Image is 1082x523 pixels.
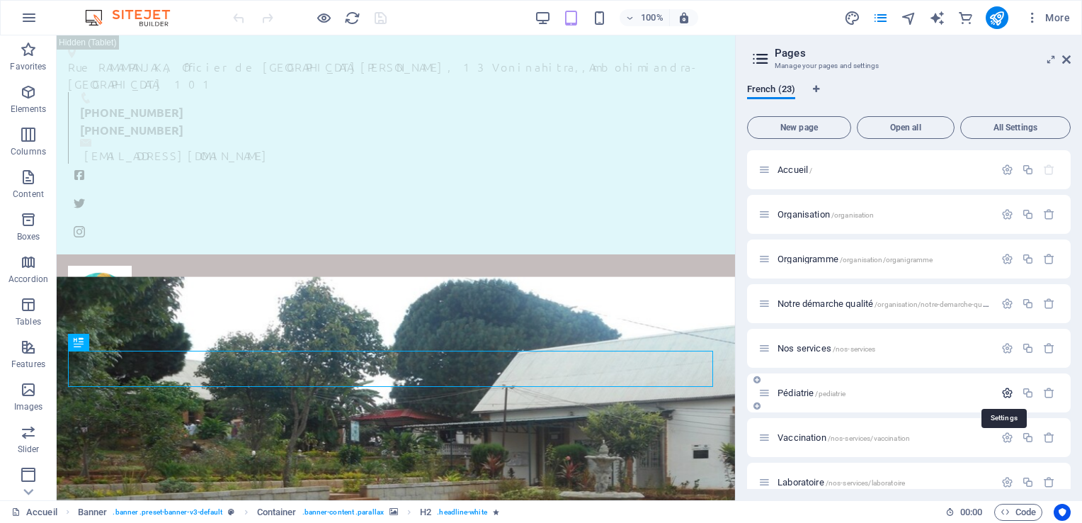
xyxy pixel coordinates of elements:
i: This element is a customizable preset [228,508,234,516]
span: /nos-services [833,345,876,353]
h6: Session time [945,504,983,521]
i: Publish [989,10,1005,26]
p: Slider [18,444,40,455]
div: Language Tabs [747,84,1071,111]
div: Remove [1043,387,1055,399]
i: Navigator [901,10,917,26]
i: On resize automatically adjust zoom level to fit chosen device. [678,11,690,24]
i: Design (Ctrl+Alt+Y) [844,10,860,26]
p: Content [13,189,44,200]
button: Open all [857,116,955,139]
div: Nos services/nos-services [773,344,994,353]
button: reload [343,9,360,26]
p: Boxes [17,231,40,242]
button: 100% [620,9,670,26]
button: More [1020,6,1076,29]
button: commerce [957,9,974,26]
button: text_generator [929,9,946,26]
span: /nos-services/laboratoire [826,479,905,487]
i: Pages (Ctrl+Alt+S) [872,10,889,26]
span: : [970,507,972,517]
span: Click to open page [778,298,995,309]
div: Settings [1001,208,1013,220]
i: This element contains a background [389,508,398,516]
span: More [1025,11,1070,25]
div: Settings [1001,432,1013,444]
div: Duplicate [1022,164,1034,176]
div: Vaccination/nos-services/vaccination [773,433,994,442]
span: Click to open page [778,254,933,264]
div: Duplicate [1022,432,1034,444]
div: Settings [1001,164,1013,176]
div: Remove [1043,208,1055,220]
span: Click to open page [778,209,874,220]
p: Tables [16,316,41,327]
div: The startpage cannot be deleted [1043,164,1055,176]
div: Organisation/organisation [773,210,994,219]
div: Duplicate [1022,208,1034,220]
div: Duplicate [1022,298,1034,310]
span: /organisation/organigramme [840,256,933,264]
div: Organigramme/organisation/organigramme [773,254,994,264]
div: Remove [1043,342,1055,354]
div: Duplicate [1022,253,1034,265]
button: navigator [901,9,918,26]
div: Remove [1043,476,1055,488]
button: All Settings [960,116,1071,139]
p: Features [11,359,45,370]
p: Columns [11,146,46,157]
span: Click to open page [778,477,905,488]
div: Remove [1043,253,1055,265]
h6: 100% [641,9,664,26]
button: pages [872,9,889,26]
button: New page [747,116,851,139]
span: Click to select. Double-click to edit [257,504,297,521]
div: Remove [1043,298,1055,310]
div: Duplicate [1022,387,1034,399]
div: Pédiatrie/pediatrie [773,388,994,398]
div: Settings [1001,253,1013,265]
div: Duplicate [1022,342,1034,354]
div: Remove [1043,432,1055,444]
span: 00 00 [960,504,982,521]
div: Settings [1001,342,1013,354]
h2: Pages [775,47,1071,60]
i: AI Writer [929,10,945,26]
i: Commerce [957,10,974,26]
div: Settings [1001,298,1013,310]
span: All Settings [967,123,1064,132]
span: Click to open page [778,432,910,443]
span: /organisation/notre-demarche-qualite [875,300,995,308]
h3: Manage your pages and settings [775,60,1042,72]
div: Duplicate [1022,476,1034,488]
span: Click to select. Double-click to edit [420,504,431,521]
span: Click to open page [778,164,812,175]
button: Usercentrics [1054,504,1071,521]
div: Laboratoire/nos-services/laboratoire [773,478,994,487]
a: Click to cancel selection. Double-click to open Pages [11,504,57,521]
button: publish [986,6,1008,29]
span: French (23) [747,81,795,101]
span: New page [753,123,845,132]
span: Click to open page [778,343,875,354]
span: Open all [863,123,948,132]
img: Editor Logo [81,9,188,26]
div: Accueil/ [773,165,994,174]
div: Settings [1001,476,1013,488]
span: /organisation [831,211,875,219]
span: Click to select. Double-click to edit [78,504,108,521]
span: . banner-content .parallax [302,504,384,521]
div: Notre démarche qualité/organisation/notre-demarche-qualite [773,299,994,308]
span: Code [1001,504,1036,521]
span: / [809,167,812,174]
p: Favorites [10,61,46,72]
button: design [844,9,861,26]
i: Element contains an animation [493,508,499,516]
p: Images [14,401,43,412]
span: . banner .preset-banner-v3-default [113,504,222,521]
p: Accordion [8,274,48,285]
i: Reload page [344,10,360,26]
button: Click here to leave preview mode and continue editing [315,9,332,26]
p: Elements [11,103,47,115]
nav: breadcrumb [78,504,499,521]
